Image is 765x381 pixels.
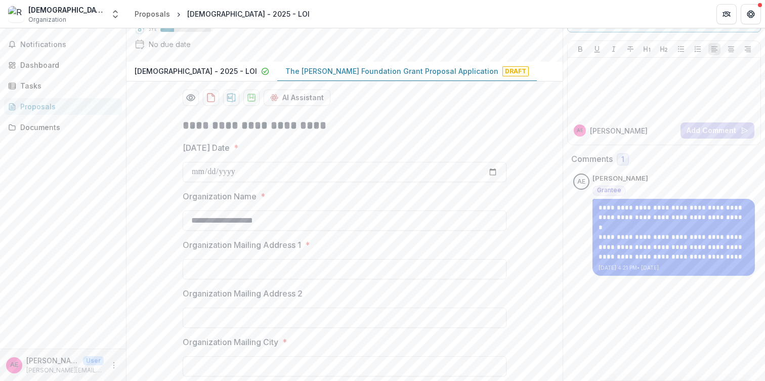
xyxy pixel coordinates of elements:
p: The [PERSON_NAME] Foundation Grant Proposal Application [285,66,498,76]
button: download-proposal [203,90,219,106]
p: [PERSON_NAME] [590,125,648,136]
p: [DATE] 4:21 PM • [DATE] [599,264,749,272]
a: Documents [4,119,122,136]
button: Bold [574,43,586,55]
button: Notifications [4,36,122,53]
span: Grantee [597,187,621,194]
div: Dashboard [20,60,114,70]
button: Align Center [725,43,737,55]
button: Preview 3f368e91-2298-4014-a012-2b2bf69ca3d2-1.pdf [183,90,199,106]
button: Heading 2 [658,43,670,55]
button: download-proposal [243,90,260,106]
div: No due date [149,39,191,50]
div: [DEMOGRAPHIC_DATA] - 2025 - LOI [187,9,310,19]
span: Notifications [20,40,118,49]
button: Ordered List [692,43,704,55]
button: download-proposal [223,90,239,106]
a: Dashboard [4,57,122,73]
div: Anna English [577,179,585,185]
button: Underline [591,43,603,55]
p: Organization Name [183,190,257,202]
img: Resurrection Church [8,6,24,22]
a: Tasks [4,77,122,94]
p: Organization Mailing City [183,336,278,348]
button: Partners [716,4,737,24]
div: Anna English [577,128,583,133]
button: Bullet List [675,43,687,55]
button: Get Help [741,4,761,24]
h2: Comments [571,154,613,164]
p: User [83,356,104,365]
p: 27 % [149,26,156,33]
span: 1 [621,155,624,164]
button: Add Comment [681,122,754,139]
span: Organization [28,15,66,24]
button: Align Right [742,43,754,55]
p: [PERSON_NAME] [592,174,648,184]
a: Proposals [131,7,174,21]
p: [PERSON_NAME][EMAIL_ADDRESS][DOMAIN_NAME] [26,366,104,375]
button: Heading 1 [641,43,653,55]
button: AI Assistant [264,90,330,106]
div: Proposals [135,9,170,19]
nav: breadcrumb [131,7,314,21]
div: Tasks [20,80,114,91]
p: Organization Mailing Address 1 [183,239,301,251]
div: [DEMOGRAPHIC_DATA] [28,5,104,15]
p: Organization Mailing Address 2 [183,287,303,300]
button: More [108,359,120,371]
p: [DEMOGRAPHIC_DATA] - 2025 - LOI [135,66,257,76]
div: Documents [20,122,114,133]
div: Anna English [10,362,18,368]
button: Align Left [708,43,720,55]
a: Proposals [4,98,122,115]
button: Italicize [608,43,620,55]
p: [PERSON_NAME] [26,355,79,366]
span: Draft [502,66,529,76]
button: Open entity switcher [108,4,122,24]
div: Proposals [20,101,114,112]
button: Strike [624,43,636,55]
p: [DATE] Date [183,142,230,154]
